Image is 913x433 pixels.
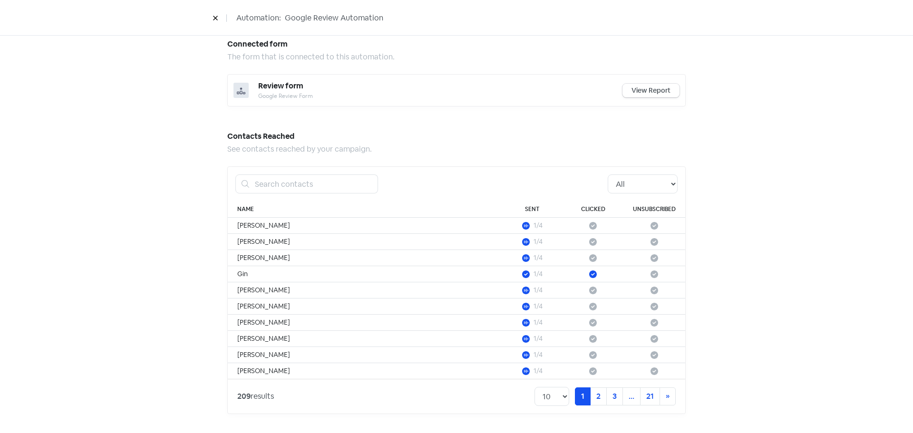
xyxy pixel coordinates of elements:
a: Next [660,387,676,405]
td: [PERSON_NAME] [228,315,502,331]
th: Unsubscribed [623,201,685,218]
td: [PERSON_NAME] [228,363,502,379]
td: Gin [228,266,502,282]
td: [PERSON_NAME] [228,331,502,347]
strong: 209 [237,391,251,401]
h5: Contacts Reached [227,129,686,144]
div: 1/4 [534,366,543,376]
a: View Report [622,84,680,97]
div: 1/4 [534,221,543,231]
th: Name [228,201,502,218]
span: » [666,391,670,401]
td: [PERSON_NAME] [228,298,502,315]
span: Review form [258,81,303,91]
div: 1/4 [534,301,543,311]
div: results [237,391,274,402]
div: 1/4 [534,253,543,263]
div: 1/4 [534,334,543,344]
div: The form that is connected to this automation. [227,51,686,63]
a: 2 [590,387,607,405]
input: Search contacts [249,174,378,193]
a: 1 [575,387,591,405]
div: 1/4 [534,285,543,295]
th: Sent [502,201,563,218]
div: 1/4 [534,237,543,247]
a: ... [622,387,641,405]
span: Automation: [236,12,281,24]
td: [PERSON_NAME] [228,347,502,363]
div: 1/4 [534,318,543,327]
th: Clicked [563,201,623,218]
div: 1/4 [534,269,543,279]
td: [PERSON_NAME] [228,218,502,234]
div: 1/4 [534,350,543,360]
div: See contacts reached by your campaign. [227,144,686,155]
a: 21 [640,387,660,405]
td: [PERSON_NAME] [228,234,502,250]
a: 3 [606,387,623,405]
div: Google Review Form [258,92,622,100]
td: [PERSON_NAME] [228,282,502,298]
h5: Connected form [227,37,686,51]
td: [PERSON_NAME] [228,250,502,266]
